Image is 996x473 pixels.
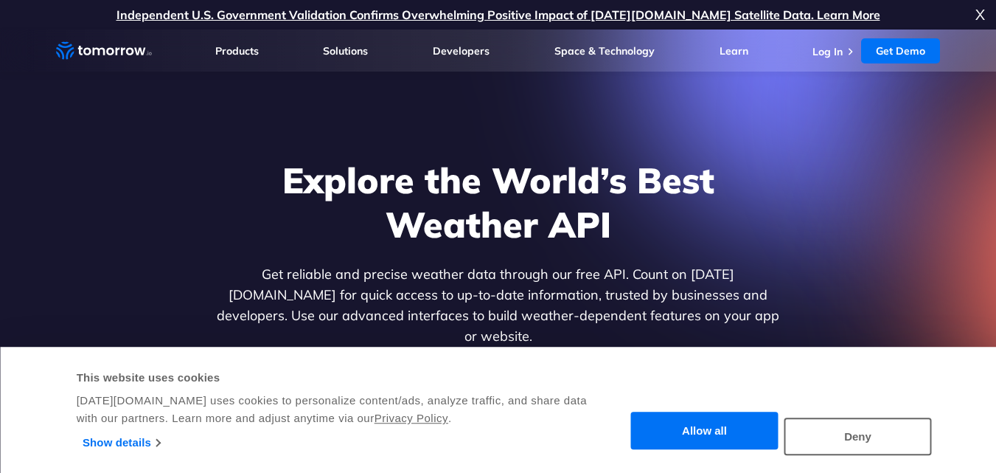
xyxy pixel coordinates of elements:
[214,158,783,246] h1: Explore the World’s Best Weather API
[784,418,932,455] button: Deny
[323,44,368,58] a: Solutions
[215,44,259,58] a: Products
[214,264,783,347] p: Get reliable and precise weather data through our free API. Count on [DATE][DOMAIN_NAME] for quic...
[861,38,940,63] a: Get Demo
[554,44,655,58] a: Space & Technology
[56,40,152,62] a: Home link
[375,412,448,424] a: Privacy Policy
[812,45,843,58] a: Log In
[83,432,160,454] a: Show details
[77,369,605,387] div: This website uses cookies
[433,44,490,58] a: Developers
[77,392,605,427] div: [DATE][DOMAIN_NAME] uses cookies to personalize content/ads, analyze traffic, and share data with...
[631,412,779,450] button: Allow all
[116,7,880,22] a: Independent U.S. Government Validation Confirms Overwhelming Positive Impact of [DATE][DOMAIN_NAM...
[720,44,748,58] a: Learn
